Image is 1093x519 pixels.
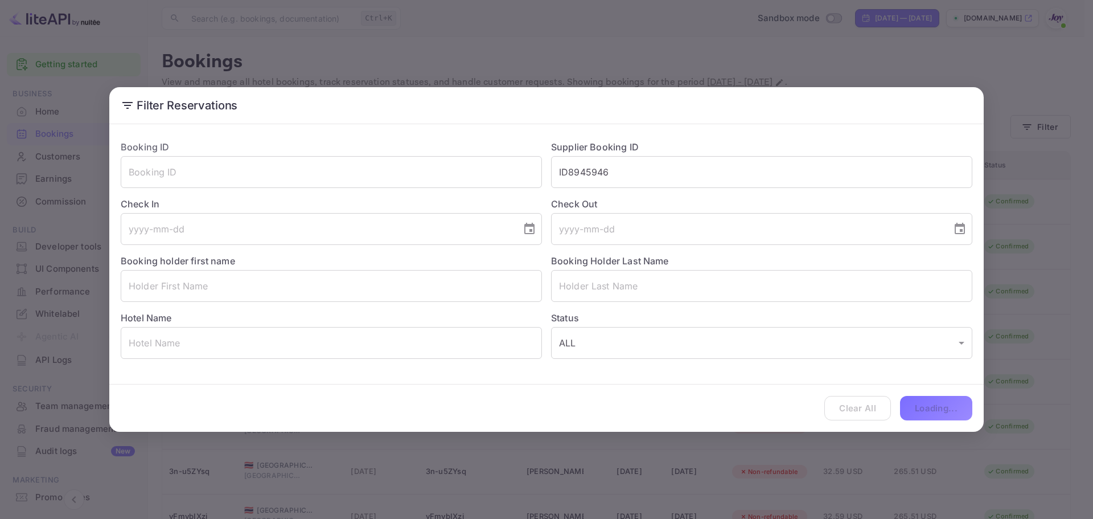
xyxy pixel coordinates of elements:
[551,156,972,188] input: Supplier Booking ID
[121,255,235,267] label: Booking holder first name
[518,218,541,240] button: Choose date
[121,312,172,324] label: Hotel Name
[121,327,542,359] input: Hotel Name
[121,156,542,188] input: Booking ID
[121,141,170,153] label: Booking ID
[109,87,984,124] h2: Filter Reservations
[551,270,972,302] input: Holder Last Name
[551,197,972,211] label: Check Out
[948,218,971,240] button: Choose date
[121,213,513,245] input: yyyy-mm-dd
[551,311,972,325] label: Status
[121,197,542,211] label: Check In
[551,213,944,245] input: yyyy-mm-dd
[551,255,669,267] label: Booking Holder Last Name
[121,270,542,302] input: Holder First Name
[551,327,972,359] div: ALL
[551,141,639,153] label: Supplier Booking ID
